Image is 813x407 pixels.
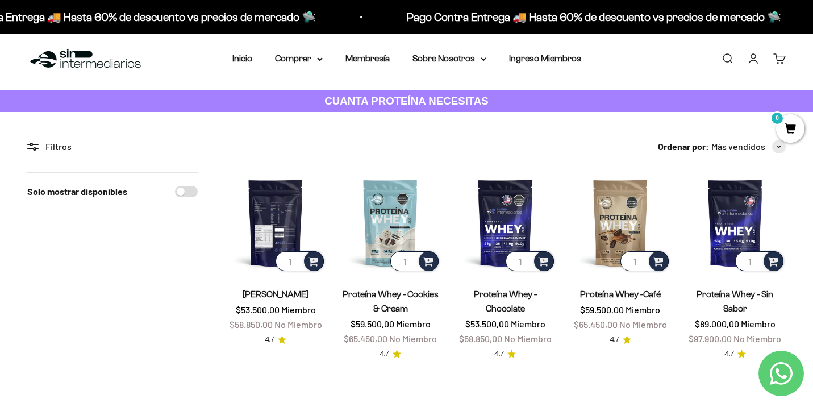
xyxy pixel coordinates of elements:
a: 4.74.7 de 5.0 estrellas [380,348,401,360]
span: Más vendidos [711,139,765,154]
summary: Sobre Nosotros [412,51,486,66]
span: 4.7 [380,348,389,360]
span: $65.450,00 [344,333,387,344]
span: 4.7 [610,334,619,346]
span: Miembro [626,304,660,315]
a: 4.74.7 de 5.0 estrellas [265,334,286,346]
a: Proteína Whey - Cookies & Cream [343,289,439,313]
span: $59.500,00 [351,318,394,329]
span: $97.900,00 [689,333,732,344]
mark: 0 [770,111,784,125]
span: $58.850,00 [230,319,273,330]
img: Proteína Whey - Vainilla [225,172,326,273]
a: [PERSON_NAME] [243,289,308,299]
span: No Miembro [389,333,437,344]
a: 4.74.7 de 5.0 estrellas [494,348,516,360]
span: 4.7 [724,348,734,360]
a: 4.74.7 de 5.0 estrellas [610,334,631,346]
span: $59.500,00 [580,304,624,315]
span: Miembro [741,318,776,329]
button: Más vendidos [711,139,786,154]
span: 4.7 [494,348,504,360]
span: $53.500,00 [465,318,509,329]
div: Filtros [27,139,198,154]
span: Miembro [281,304,316,315]
a: Ingreso Miembros [509,53,581,63]
summary: Comprar [275,51,323,66]
span: Miembro [511,318,545,329]
label: Solo mostrar disponibles [27,184,127,199]
strong: CUANTA PROTEÍNA NECESITAS [324,95,489,107]
span: $89.000,00 [695,318,739,329]
span: No Miembro [274,319,322,330]
span: Ordenar por: [658,139,709,154]
span: Miembro [396,318,431,329]
span: $53.500,00 [236,304,280,315]
span: No Miembro [733,333,781,344]
a: Proteína Whey - Chocolate [474,289,537,313]
span: $65.450,00 [574,319,618,330]
span: No Miembro [504,333,552,344]
a: Proteína Whey -Café [580,289,661,299]
a: 4.74.7 de 5.0 estrellas [724,348,746,360]
span: $58.850,00 [459,333,502,344]
a: 0 [776,123,804,136]
span: 4.7 [265,334,274,346]
p: Pago Contra Entrega 🚚 Hasta 60% de descuento vs precios de mercado 🛸 [396,8,770,26]
a: Inicio [232,53,252,63]
a: Membresía [345,53,390,63]
span: No Miembro [619,319,667,330]
a: Proteína Whey - Sin Sabor [697,289,773,313]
